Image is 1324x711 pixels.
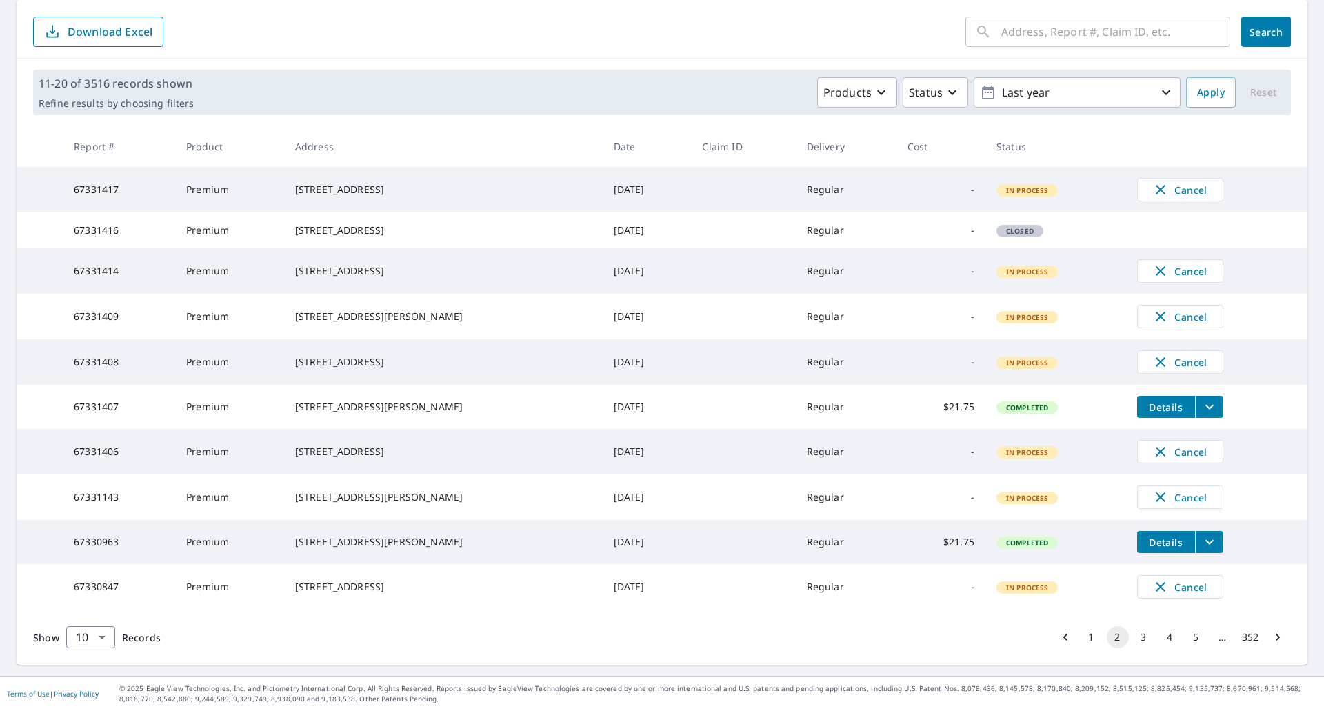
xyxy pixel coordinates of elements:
div: … [1212,630,1234,644]
td: Premium [175,294,284,339]
td: - [896,429,985,474]
button: Cancel [1137,259,1223,283]
a: Terms of Use [7,689,50,699]
button: detailsBtn-67331407 [1137,396,1195,418]
p: Download Excel [68,24,152,39]
button: Go to page 3 [1133,626,1155,648]
span: Details [1145,401,1187,414]
button: Cancel [1137,485,1223,509]
button: Go to page 4 [1159,626,1181,648]
th: Product [175,126,284,167]
td: $21.75 [896,520,985,564]
td: Regular [796,385,896,429]
div: [STREET_ADDRESS] [295,223,592,237]
button: filesDropdownBtn-67331407 [1195,396,1223,418]
td: Premium [175,474,284,520]
span: In Process [998,358,1057,368]
div: 10 [66,618,115,657]
span: Details [1145,536,1187,549]
button: Cancel [1137,305,1223,328]
div: [STREET_ADDRESS] [295,355,592,369]
p: Refine results by choosing filters [39,97,194,110]
span: Cancel [1152,489,1209,505]
td: Premium [175,339,284,385]
p: Last year [996,81,1158,105]
td: Regular [796,339,896,385]
button: Go to previous page [1054,626,1076,648]
td: Regular [796,248,896,294]
td: 67331409 [63,294,175,339]
input: Address, Report #, Claim ID, etc. [1001,12,1230,51]
div: [STREET_ADDRESS] [295,264,592,278]
td: Regular [796,167,896,212]
th: Address [284,126,603,167]
td: Regular [796,564,896,610]
td: [DATE] [603,385,692,429]
td: [DATE] [603,429,692,474]
td: Regular [796,474,896,520]
td: $21.75 [896,385,985,429]
td: - [896,248,985,294]
td: 67331414 [63,248,175,294]
a: Privacy Policy [54,689,99,699]
td: Premium [175,520,284,564]
button: Cancel [1137,440,1223,463]
td: Premium [175,212,284,248]
td: 67331143 [63,474,175,520]
button: filesDropdownBtn-67330963 [1195,531,1223,553]
button: Cancel [1137,575,1223,599]
td: - [896,294,985,339]
span: Cancel [1152,308,1209,325]
button: Status [903,77,968,108]
span: In Process [998,267,1057,277]
td: Premium [175,385,284,429]
td: Premium [175,248,284,294]
span: Cancel [1152,443,1209,460]
td: Regular [796,429,896,474]
td: [DATE] [603,339,692,385]
button: Apply [1186,77,1236,108]
td: Premium [175,564,284,610]
div: [STREET_ADDRESS][PERSON_NAME] [295,490,592,504]
button: Download Excel [33,17,163,47]
td: 67331417 [63,167,175,212]
button: Last year [974,77,1181,108]
p: Status [909,84,943,101]
td: Premium [175,429,284,474]
div: [STREET_ADDRESS] [295,445,592,459]
td: [DATE] [603,520,692,564]
p: © 2025 Eagle View Technologies, Inc. and Pictometry International Corp. All Rights Reserved. Repo... [119,683,1317,704]
th: Report # [63,126,175,167]
nav: pagination navigation [1052,626,1291,648]
td: Regular [796,294,896,339]
td: Regular [796,520,896,564]
span: Completed [998,538,1056,548]
span: Show [33,631,59,644]
td: 67330963 [63,520,175,564]
button: Go to page 1 [1081,626,1103,648]
div: Show 10 records [66,626,115,648]
span: In Process [998,186,1057,195]
span: In Process [998,493,1057,503]
span: Completed [998,403,1056,412]
td: - [896,564,985,610]
td: [DATE] [603,294,692,339]
button: Search [1241,17,1291,47]
p: 11-20 of 3516 records shown [39,75,194,92]
th: Status [985,126,1126,167]
div: [STREET_ADDRESS][PERSON_NAME] [295,400,592,414]
td: - [896,167,985,212]
p: Products [823,84,872,101]
td: [DATE] [603,248,692,294]
td: Regular [796,212,896,248]
div: [STREET_ADDRESS] [295,183,592,197]
button: detailsBtn-67330963 [1137,531,1195,553]
td: 67331408 [63,339,175,385]
span: Closed [998,226,1042,236]
span: In Process [998,312,1057,322]
td: - [896,474,985,520]
span: Cancel [1152,263,1209,279]
button: Products [817,77,897,108]
span: Search [1252,26,1280,39]
td: [DATE] [603,167,692,212]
